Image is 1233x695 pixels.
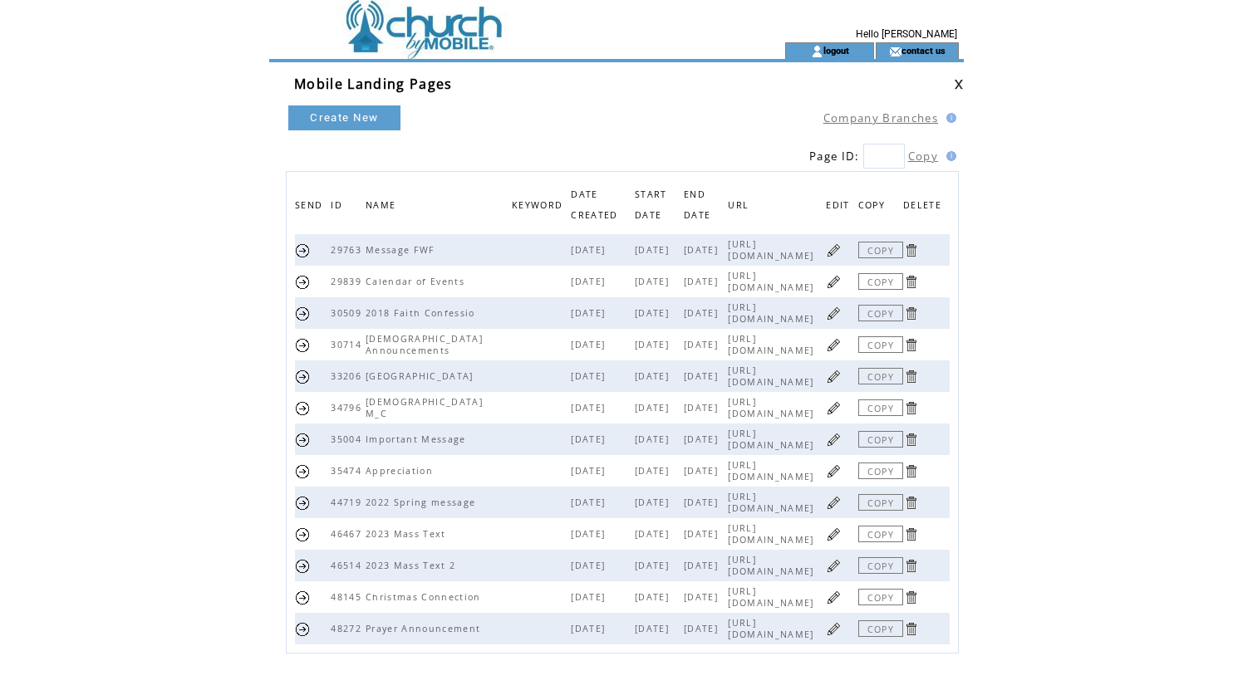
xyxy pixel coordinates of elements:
[826,337,842,353] a: Click to edit page
[571,465,609,477] span: [DATE]
[903,495,919,511] a: Click to delete page
[295,306,311,321] a: Send this page URL by SMS
[331,195,346,219] span: ID
[331,497,366,508] span: 44719
[512,195,567,219] span: KEYWORD
[571,623,609,634] span: [DATE]
[858,526,903,542] a: COPY
[635,433,673,445] span: [DATE]
[366,307,479,319] span: 2018 Faith Confessio
[826,242,842,258] a: Click to edit page
[858,620,903,637] a: COPY
[295,242,311,258] a: Send this page URL by SMS
[331,199,346,209] a: ID
[858,494,903,511] a: COPY
[728,270,818,293] span: [URL][DOMAIN_NAME]
[858,273,903,290] a: COPY
[331,560,366,571] span: 46514
[728,617,818,640] span: [URL][DOMAIN_NAME]
[571,184,621,229] span: DATE CREATED
[858,305,903,321] a: COPY
[331,465,366,477] span: 35474
[903,369,919,384] a: Click to delete page
[366,195,400,219] span: NAME
[331,307,366,319] span: 30509
[809,149,860,164] span: Page ID:
[295,195,327,219] span: SEND
[826,526,842,542] a: Click to edit page
[903,558,919,574] a: Click to delete page
[635,528,673,540] span: [DATE]
[295,400,311,416] a: Send this page URL by SMS
[684,276,722,287] span: [DATE]
[728,585,818,609] span: [URL][DOMAIN_NAME]
[366,465,437,477] span: Appreciation
[331,276,366,287] span: 29839
[941,113,956,123] img: help.gif
[366,396,483,419] span: [DEMOGRAPHIC_DATA] M_C
[728,522,818,546] span: [URL][DOMAIN_NAME]
[331,591,366,603] span: 48145
[684,370,722,382] span: [DATE]
[826,306,842,321] a: Click to edit page
[826,432,842,448] a: Click to edit page
[366,370,478,382] span: [GEOGRAPHIC_DATA]
[571,497,609,508] span: [DATE]
[684,402,722,414] span: [DATE]
[635,244,673,256] span: [DATE]
[684,307,722,319] span: [DATE]
[826,621,842,637] a: Click to edit page
[903,337,919,353] a: Click to delete page
[331,339,366,350] span: 30714
[635,560,673,571] span: [DATE]
[684,188,715,219] a: END DATE
[684,433,722,445] span: [DATE]
[295,463,311,479] a: Send this page URL by SMS
[571,528,609,540] span: [DATE]
[684,528,722,540] span: [DATE]
[826,590,842,605] a: Click to edit page
[571,307,609,319] span: [DATE]
[571,244,609,256] span: [DATE]
[635,497,673,508] span: [DATE]
[295,590,311,605] a: Send this page URL by SMS
[635,623,673,634] span: [DATE]
[288,105,400,130] a: Create New
[295,495,311,511] a: Send this page URL by SMS
[908,149,938,164] a: Copy
[941,151,956,161] img: help.gif
[684,497,722,508] span: [DATE]
[331,402,366,414] span: 34796
[728,365,818,388] span: [URL][DOMAIN_NAME]
[826,495,842,511] a: Click to edit page
[684,591,722,603] span: [DATE]
[728,459,818,482] span: [URL][DOMAIN_NAME]
[856,28,957,40] span: Hello [PERSON_NAME]
[635,591,673,603] span: [DATE]
[635,465,673,477] span: [DATE]
[684,623,722,634] span: [DATE]
[903,306,919,321] a: Click to delete page
[858,463,903,479] a: COPY
[571,276,609,287] span: [DATE]
[684,465,722,477] span: [DATE]
[684,184,715,229] span: END DATE
[728,554,818,577] span: [URL][DOMAIN_NAME]
[331,528,366,540] span: 46467
[684,560,722,571] span: [DATE]
[366,623,484,634] span: Prayer Announcement
[635,402,673,414] span: [DATE]
[858,242,903,258] a: COPY
[823,110,938,125] a: Company Branches
[571,188,621,219] a: DATE CREATED
[858,368,903,384] a: COPY
[728,333,818,356] span: [URL][DOMAIN_NAME]
[295,274,311,290] a: Send this page URL by SMS
[811,45,823,58] img: account_icon.gif
[903,400,919,416] a: Click to delete page
[635,188,667,219] a: START DATE
[366,276,469,287] span: Calendar of Events
[728,301,818,325] span: [URL][DOMAIN_NAME]
[635,184,667,229] span: START DATE
[571,591,609,603] span: [DATE]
